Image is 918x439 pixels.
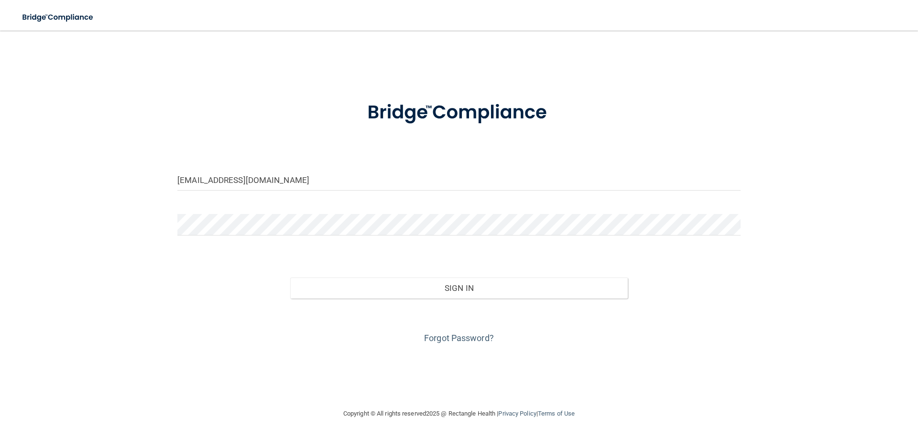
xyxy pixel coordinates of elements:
[290,278,628,299] button: Sign In
[284,398,634,429] div: Copyright © All rights reserved 2025 @ Rectangle Health | |
[177,169,741,191] input: Email
[538,410,575,417] a: Terms of Use
[424,333,494,343] a: Forgot Password?
[348,88,570,138] img: bridge_compliance_login_screen.278c3ca4.svg
[498,410,536,417] a: Privacy Policy
[753,371,907,409] iframe: Drift Widget Chat Controller
[14,8,102,27] img: bridge_compliance_login_screen.278c3ca4.svg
